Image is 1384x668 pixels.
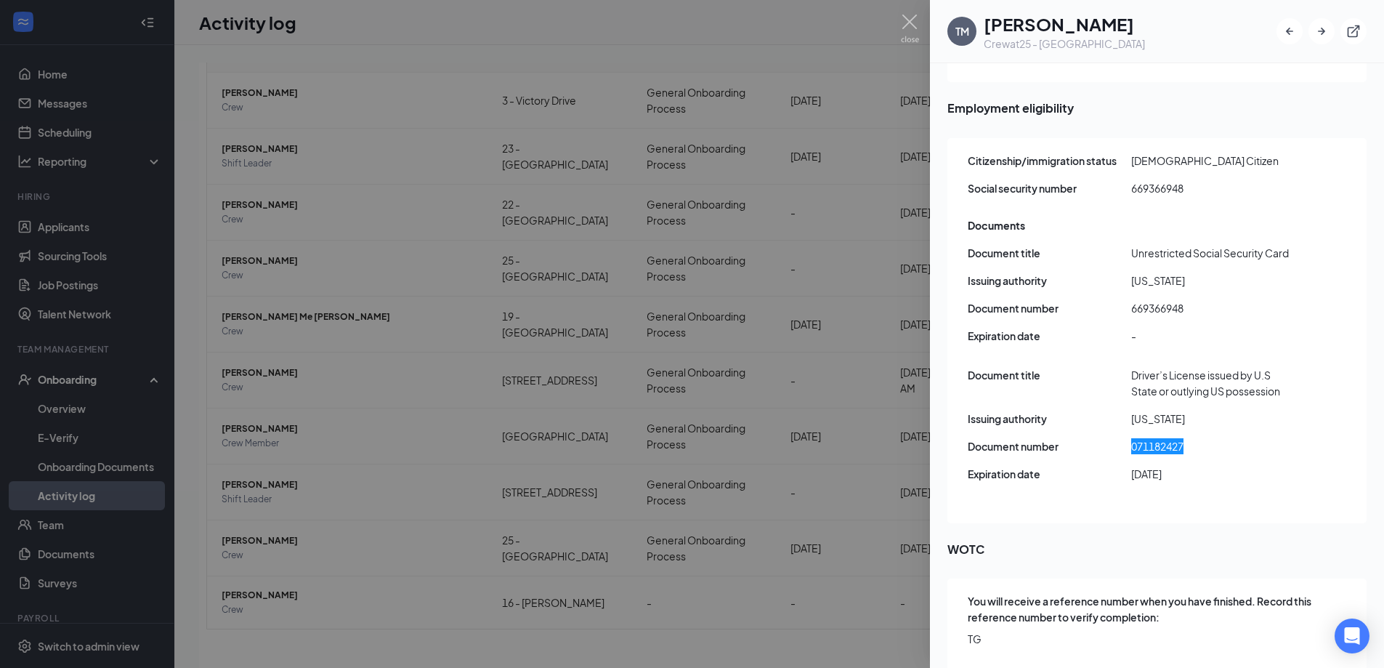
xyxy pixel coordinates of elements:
span: Document number [968,438,1131,454]
div: TM [955,24,969,39]
svg: ExternalLink [1346,24,1361,39]
button: ArrowLeftNew [1276,18,1303,44]
span: Driver’s License issued by U.S State or outlying US possession [1131,367,1295,399]
span: Document title [968,245,1131,261]
span: 669366948 [1131,180,1295,196]
span: TG [968,631,1348,647]
span: WOTC [947,540,1367,558]
svg: ArrowLeftNew [1282,24,1297,39]
span: [US_STATE] [1131,273,1295,289]
span: Issuing authority [968,411,1131,427]
span: Expiration date [968,328,1131,344]
span: 669366948 [1131,300,1295,316]
button: ArrowRight [1308,18,1335,44]
span: You will receive a reference number when you have finished. Record this reference number to verif... [968,593,1348,625]
span: Employment eligibility [947,99,1367,117]
svg: ArrowRight [1314,24,1329,39]
div: Open Intercom Messenger [1335,619,1369,653]
button: ExternalLink [1340,18,1367,44]
span: Social security number [968,180,1131,196]
span: [US_STATE] [1131,411,1295,427]
span: Citizenship/immigration status [968,153,1131,169]
h1: [PERSON_NAME] [984,12,1145,36]
span: Issuing authority [968,273,1131,289]
span: 071182427 [1131,438,1295,454]
span: Document number [968,300,1131,316]
span: Documents [968,217,1025,233]
span: [DEMOGRAPHIC_DATA] Citizen [1131,153,1295,169]
div: Crew at 25 - [GEOGRAPHIC_DATA] [984,36,1145,51]
span: - [1131,328,1295,344]
span: Expiration date [968,466,1131,482]
span: Document title [968,367,1131,383]
span: [DATE] [1131,466,1295,482]
span: Unrestricted Social Security Card [1131,245,1295,261]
